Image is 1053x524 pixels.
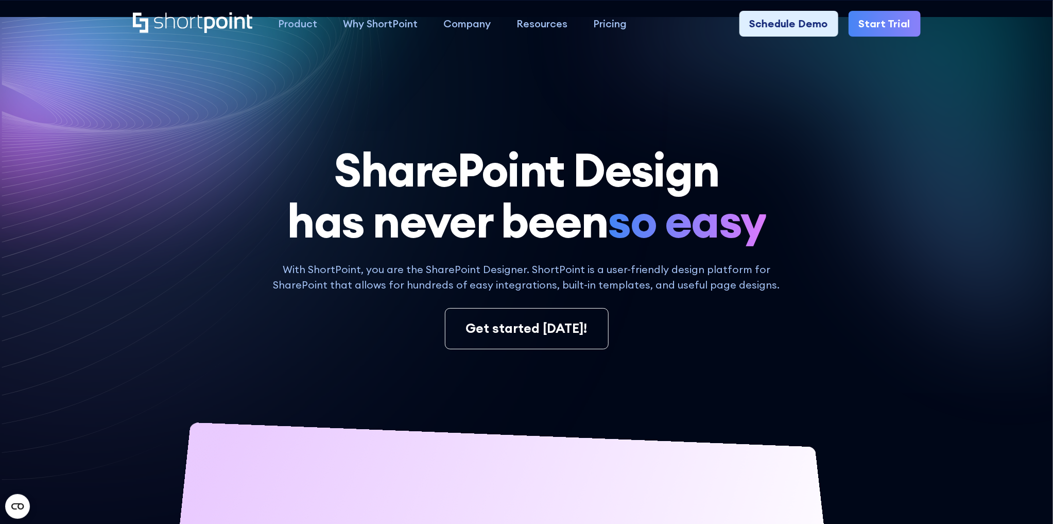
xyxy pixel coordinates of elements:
[443,16,491,31] div: Company
[849,11,921,37] a: Start Trial
[133,144,921,246] h1: SharePoint Design has never been
[133,12,253,35] a: Home
[330,11,430,37] a: Why ShortPoint
[445,308,609,349] a: Get started [DATE]!
[266,262,787,293] p: With ShortPoint, you are the SharePoint Designer. ShortPoint is a user-friendly design platform f...
[1002,475,1053,524] iframe: Chat Widget
[278,16,317,31] div: Product
[516,16,567,31] div: Resources
[504,11,580,37] a: Resources
[265,11,330,37] a: Product
[466,319,588,339] div: Get started [DATE]!
[5,494,30,519] button: Open CMP widget
[739,11,838,37] a: Schedule Demo
[343,16,418,31] div: Why ShortPoint
[430,11,504,37] a: Company
[593,16,627,31] div: Pricing
[608,195,766,246] span: so easy
[580,11,640,37] a: Pricing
